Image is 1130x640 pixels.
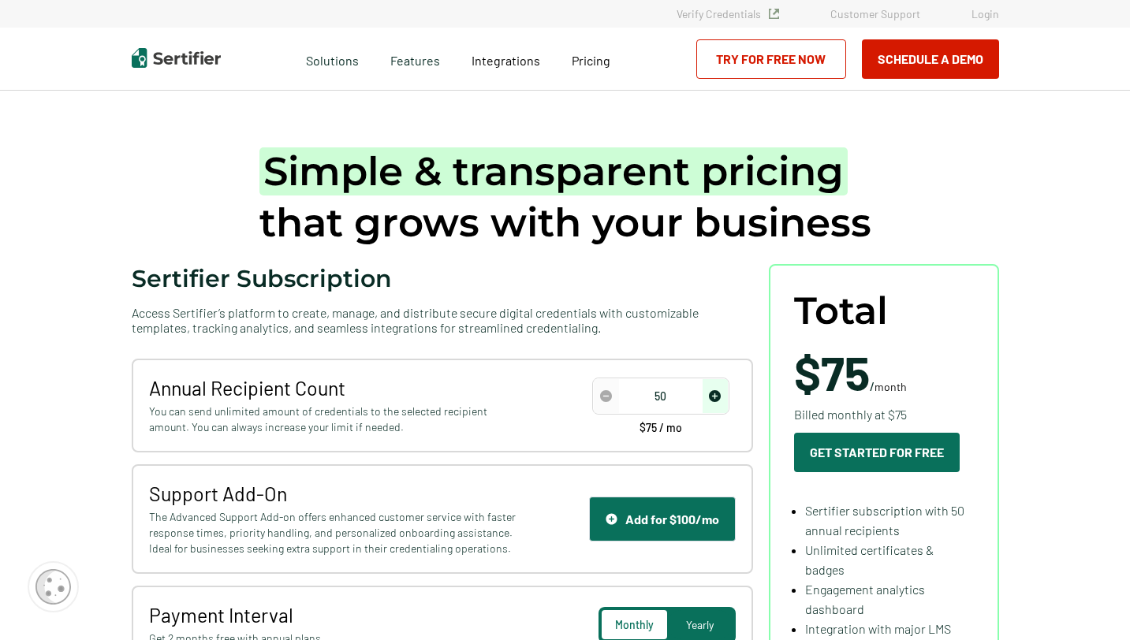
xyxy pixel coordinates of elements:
[606,512,719,527] div: Add for $100/mo
[686,618,714,631] span: Yearly
[769,9,779,19] img: Verified
[805,503,964,538] span: Sertifier subscription with 50 annual recipients
[862,39,999,79] button: Schedule a Demo
[132,264,392,293] span: Sertifier Subscription
[794,344,870,400] span: $75
[794,289,888,333] span: Total
[794,404,907,424] span: Billed monthly at $75
[805,542,934,577] span: Unlimited certificates & badges
[805,582,925,616] span: Engagement analytics dashboard
[640,422,682,433] span: $75 / mo
[472,49,540,69] a: Integrations
[149,482,520,505] span: Support Add-On
[149,404,520,435] span: You can send unlimited amount of credentials to the selected recipient amount. You can always inc...
[794,348,907,396] span: /
[594,379,619,413] span: decrease number
[875,380,907,393] span: month
[794,433,960,472] button: Get Started For Free
[677,7,779,20] a: Verify Credentials
[600,390,612,402] img: Decrease Icon
[703,379,728,413] span: increase number
[132,305,753,335] span: Access Sertifier’s platform to create, manage, and distribute secure digital credentials with cus...
[259,147,848,195] span: Simple & transparent pricing
[149,376,520,400] span: Annual Recipient Count
[606,513,617,525] img: Support Icon
[149,509,520,556] span: The Advanced Support Add-on offers enhanced customer service with faster response times, priority...
[1051,564,1130,640] iframe: Chat Widget
[132,48,221,68] img: Sertifier | Digital Credentialing Platform
[149,603,520,627] span: Payment Interval
[572,53,610,68] span: Pricing
[830,7,920,20] a: Customer Support
[615,618,654,631] span: Monthly
[696,39,846,79] a: Try for Free Now
[589,497,736,541] button: Support IconAdd for $100/mo
[390,49,440,69] span: Features
[472,53,540,68] span: Integrations
[572,49,610,69] a: Pricing
[259,146,871,248] h1: that grows with your business
[35,569,71,605] img: Cookie Popup Icon
[972,7,999,20] a: Login
[306,49,359,69] span: Solutions
[709,390,721,402] img: Increase Icon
